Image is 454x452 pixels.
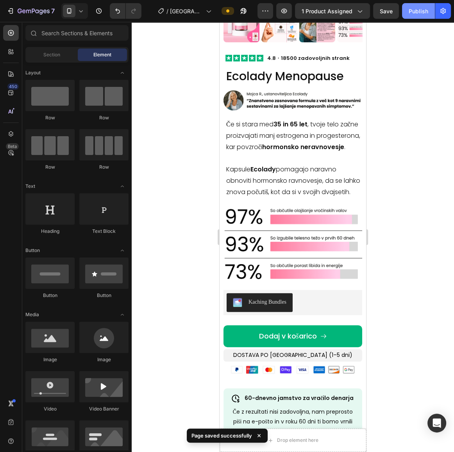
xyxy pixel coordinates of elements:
span: Toggle open [116,180,129,193]
div: Row [25,114,75,121]
div: Button [79,292,129,299]
span: Media [25,311,39,318]
div: Publish [409,7,428,15]
input: Search Sections & Elements [25,25,129,41]
div: 450 [7,83,19,90]
span: Element [93,51,111,58]
button: Publish [402,3,435,19]
div: Open Intercom Messenger [427,414,446,432]
iframe: Design area [220,22,366,452]
button: 1 product assigned [295,3,370,19]
div: Video [25,405,75,412]
div: Heading [25,228,75,235]
span: Toggle open [116,67,129,79]
div: Beta [6,143,19,149]
span: Text [25,183,35,190]
p: Page saved successfully [191,432,252,439]
span: Layout [25,69,41,76]
span: Section [43,51,60,58]
p: 7 [51,6,55,16]
span: Toggle open [116,244,129,257]
div: Button [25,292,75,299]
button: 7 [3,3,58,19]
span: Button [25,247,40,254]
div: Video Banner [79,405,129,412]
span: Save [380,8,393,14]
div: Image [25,356,75,363]
button: Save [373,3,399,19]
span: / [166,7,168,15]
span: [GEOGRAPHIC_DATA] Product page [170,7,203,15]
div: Undo/Redo [110,3,141,19]
span: 1 product assigned [302,7,352,15]
div: Image [79,356,129,363]
div: Row [25,164,75,171]
div: Text Block [79,228,129,235]
span: Toggle open [116,308,129,321]
div: Row [79,114,129,121]
div: Row [79,164,129,171]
